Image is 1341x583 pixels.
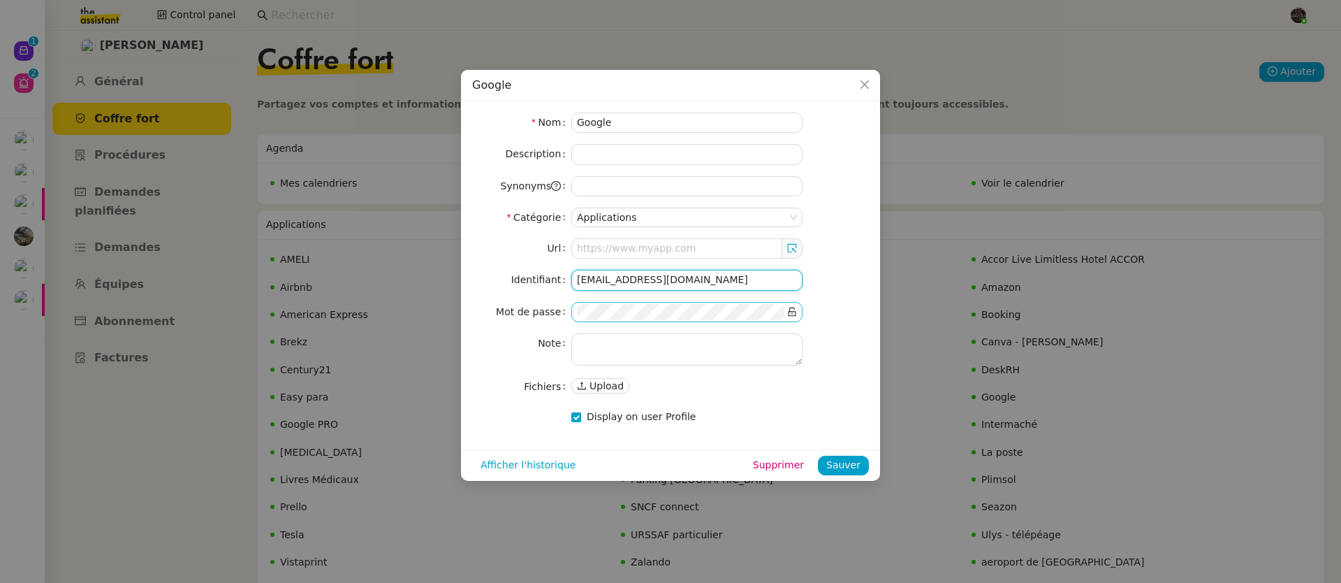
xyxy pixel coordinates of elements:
[571,270,803,290] input: Identifiant
[826,457,860,473] span: Sauver
[501,180,562,192] span: Synonyms
[538,333,571,353] label: Note
[571,238,782,259] input: https://www.myapp.com
[532,113,571,132] label: Nom
[587,411,696,422] span: Display on user Profile
[507,208,571,227] label: Catégorie
[496,302,571,322] label: Mot de passe
[472,78,511,92] span: Google
[577,208,797,226] nz-select-item: Applications
[506,144,571,164] label: Description
[753,457,804,473] span: Supprimer
[571,378,629,394] div: Upload
[511,270,571,289] label: Identifiant
[589,379,624,393] span: Upload
[524,377,571,396] label: Fichiers
[481,457,576,473] span: Afficher l'historique
[472,456,584,475] button: Afficher l'historique
[547,238,571,258] label: Url
[745,456,812,475] button: Supprimer
[818,456,869,475] button: Sauver
[571,378,629,394] button: Upload
[849,70,880,101] button: Close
